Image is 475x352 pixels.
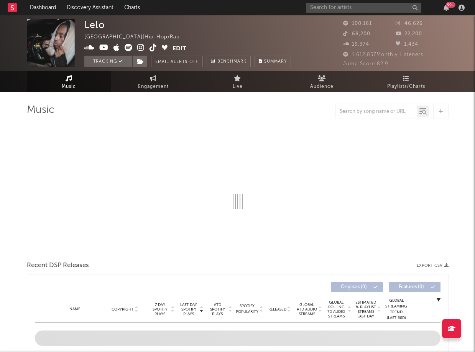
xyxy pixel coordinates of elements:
[355,300,376,319] span: Estimated % Playlist Streams Last Day
[189,60,199,64] em: Off
[343,31,370,36] span: 68,200
[336,109,417,115] input: Search by song name or URL
[173,44,186,53] button: Edit
[364,71,449,92] a: Playlists/Charts
[396,21,423,26] span: 46,626
[112,307,134,312] span: Copyright
[343,52,423,57] span: 1,612,857 Monthly Listeners
[84,56,132,67] button: Tracking
[138,82,169,91] span: Engagement
[151,56,203,67] button: Email AlertsOff
[396,42,418,47] span: 1,434
[217,57,247,66] span: Benchmark
[336,285,371,289] span: Originals ( 0 )
[385,298,408,321] div: Global Streaming Trend (Last 60D)
[179,302,199,316] span: Last Day Spotify Plays
[268,307,286,312] span: Released
[111,71,196,92] a: Engagement
[387,82,425,91] span: Playlists/Charts
[236,303,258,315] span: Spotify Popularity
[207,302,228,316] span: ATD Spotify Plays
[255,56,291,67] button: Summary
[27,71,111,92] a: Music
[343,42,369,47] span: 19,374
[343,61,388,66] span: Jump Score: 82.9
[326,300,347,319] span: Global Rolling 7D Audio Streams
[389,282,440,292] button: Features(0)
[62,82,76,91] span: Music
[264,59,287,64] span: Summary
[444,5,449,11] button: 99+
[280,71,364,92] a: Audience
[396,31,422,36] span: 22,200
[296,302,317,316] span: Global ATD Audio Streams
[27,261,89,270] span: Recent DSP Releases
[310,82,334,91] span: Audience
[84,33,189,42] div: [GEOGRAPHIC_DATA] | Hip-Hop/Rap
[446,2,455,8] div: 99 +
[50,306,100,312] div: Name
[207,56,251,67] a: Benchmark
[343,21,372,26] span: 100,161
[417,263,449,268] button: Export CSV
[84,19,105,30] div: Lelo
[196,71,280,92] a: Live
[150,302,170,316] span: 7 Day Spotify Plays
[233,82,243,91] span: Live
[331,282,383,292] button: Originals(0)
[306,3,421,13] input: Search for artists
[394,285,429,289] span: Features ( 0 )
